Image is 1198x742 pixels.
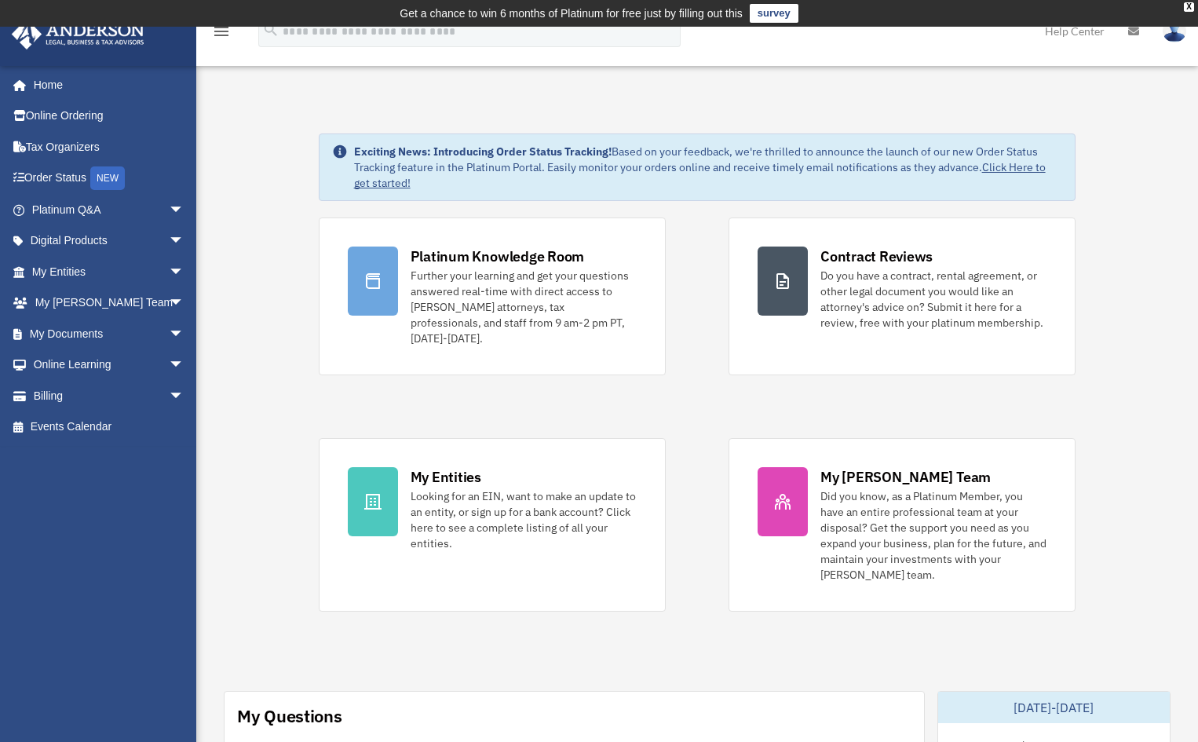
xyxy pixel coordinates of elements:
[169,380,200,412] span: arrow_drop_down
[820,247,933,266] div: Contract Reviews
[411,268,637,346] div: Further your learning and get your questions answered real-time with direct access to [PERSON_NAM...
[11,349,208,381] a: Online Learningarrow_drop_down
[169,349,200,382] span: arrow_drop_down
[11,380,208,411] a: Billingarrow_drop_down
[11,69,200,101] a: Home
[354,144,612,159] strong: Exciting News: Introducing Order Status Tracking!
[90,166,125,190] div: NEW
[237,704,342,728] div: My Questions
[354,144,1063,191] div: Based on your feedback, we're thrilled to announce the launch of our new Order Status Tracking fe...
[11,163,208,195] a: Order StatusNEW
[400,4,743,23] div: Get a chance to win 6 months of Platinum for free just by filling out this
[11,287,208,319] a: My [PERSON_NAME] Teamarrow_drop_down
[411,488,637,551] div: Looking for an EIN, want to make an update to an entity, or sign up for a bank account? Click her...
[1163,20,1186,42] img: User Pic
[319,438,666,612] a: My Entities Looking for an EIN, want to make an update to an entity, or sign up for a bank accoun...
[212,22,231,41] i: menu
[212,27,231,41] a: menu
[262,21,279,38] i: search
[169,194,200,226] span: arrow_drop_down
[7,19,149,49] img: Anderson Advisors Platinum Portal
[750,4,798,23] a: survey
[411,247,585,266] div: Platinum Knowledge Room
[729,438,1076,612] a: My [PERSON_NAME] Team Did you know, as a Platinum Member, you have an entire professional team at...
[820,467,991,487] div: My [PERSON_NAME] Team
[938,692,1171,723] div: [DATE]-[DATE]
[319,217,666,375] a: Platinum Knowledge Room Further your learning and get your questions answered real-time with dire...
[169,256,200,288] span: arrow_drop_down
[11,131,208,163] a: Tax Organizers
[11,411,208,443] a: Events Calendar
[169,287,200,320] span: arrow_drop_down
[354,160,1046,190] a: Click Here to get started!
[11,318,208,349] a: My Documentsarrow_drop_down
[11,101,208,132] a: Online Ordering
[169,225,200,258] span: arrow_drop_down
[11,194,208,225] a: Platinum Q&Aarrow_drop_down
[729,217,1076,375] a: Contract Reviews Do you have a contract, rental agreement, or other legal document you would like...
[820,268,1046,331] div: Do you have a contract, rental agreement, or other legal document you would like an attorney's ad...
[1184,2,1194,12] div: close
[11,225,208,257] a: Digital Productsarrow_drop_down
[11,256,208,287] a: My Entitiesarrow_drop_down
[820,488,1046,583] div: Did you know, as a Platinum Member, you have an entire professional team at your disposal? Get th...
[169,318,200,350] span: arrow_drop_down
[411,467,481,487] div: My Entities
